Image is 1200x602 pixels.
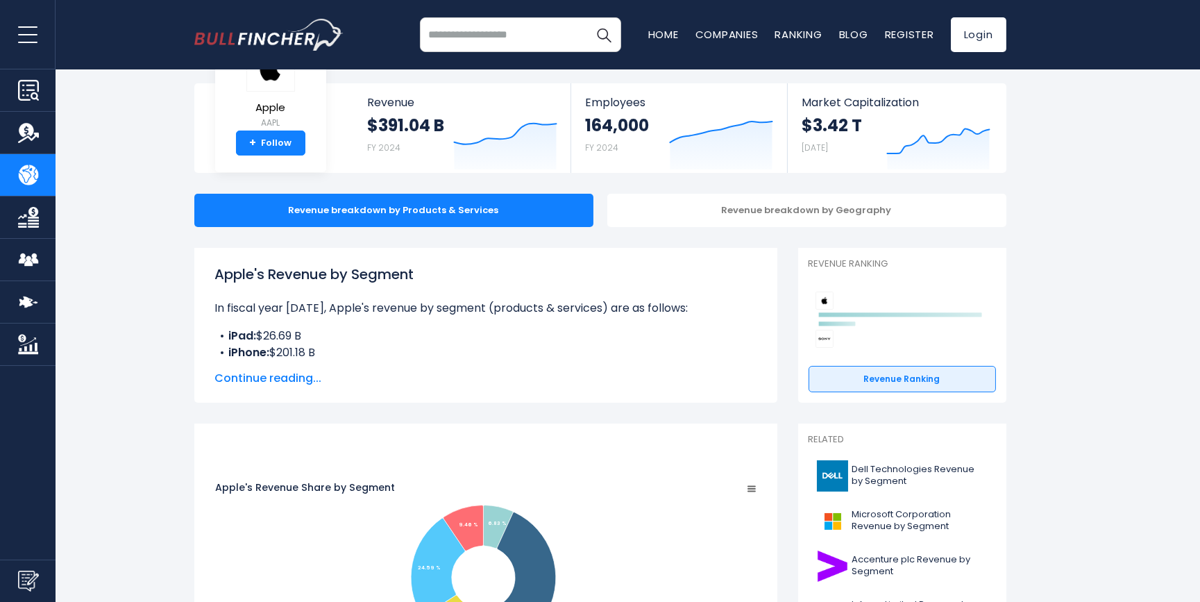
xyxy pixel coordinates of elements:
[802,115,862,136] strong: $3.42 T
[236,131,305,156] a: +Follow
[816,292,834,310] img: Apple competitors logo
[246,44,296,131] a: Apple AAPL
[885,27,934,42] a: Register
[246,117,295,129] small: AAPL
[215,344,757,361] li: $201.18 B
[809,434,996,446] p: Related
[215,370,757,387] span: Continue reading...
[368,96,557,109] span: Revenue
[586,17,621,52] button: Search
[585,96,773,109] span: Employees
[816,330,834,348] img: Sony Group Corporation competitors logo
[607,194,1006,227] div: Revenue breakdown by Geography
[417,565,440,571] tspan: 24.59 %
[852,464,988,487] span: Dell Technologies Revenue by Segment
[817,460,848,492] img: DELL logo
[809,366,996,392] a: Revenue Ranking
[215,328,757,344] li: $26.69 B
[809,457,996,495] a: Dell Technologies Revenue by Segment
[229,328,257,344] b: iPad:
[229,344,270,360] b: iPhone:
[585,115,649,136] strong: 164,000
[249,137,256,149] strong: +
[802,142,828,153] small: [DATE]
[368,115,445,136] strong: $391.04 B
[571,83,787,173] a: Employees 164,000 FY 2024
[215,264,757,285] h1: Apple's Revenue by Segment
[817,505,848,537] img: MSFT logo
[852,509,988,533] span: Microsoft Corporation Revenue by Segment
[809,547,996,585] a: Accenture plc Revenue by Segment
[487,520,506,526] tspan: 6.83 %
[648,27,679,42] a: Home
[802,96,990,109] span: Market Capitalization
[695,27,759,42] a: Companies
[817,551,848,582] img: ACN logo
[194,19,344,51] img: bullfincher logo
[458,521,478,528] tspan: 9.46 %
[215,480,395,494] tspan: Apple's Revenue Share by Segment
[368,142,401,153] small: FY 2024
[246,102,295,114] span: Apple
[839,27,868,42] a: Blog
[852,554,988,578] span: Accenture plc Revenue by Segment
[809,258,996,270] p: Revenue Ranking
[951,17,1006,52] a: Login
[354,83,571,173] a: Revenue $391.04 B FY 2024
[775,27,822,42] a: Ranking
[585,142,618,153] small: FY 2024
[215,300,757,317] p: In fiscal year [DATE], Apple's revenue by segment (products & services) are as follows:
[809,502,996,540] a: Microsoft Corporation Revenue by Segment
[788,83,1004,173] a: Market Capitalization $3.42 T [DATE]
[194,194,593,227] div: Revenue breakdown by Products & Services
[194,19,344,51] a: Go to homepage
